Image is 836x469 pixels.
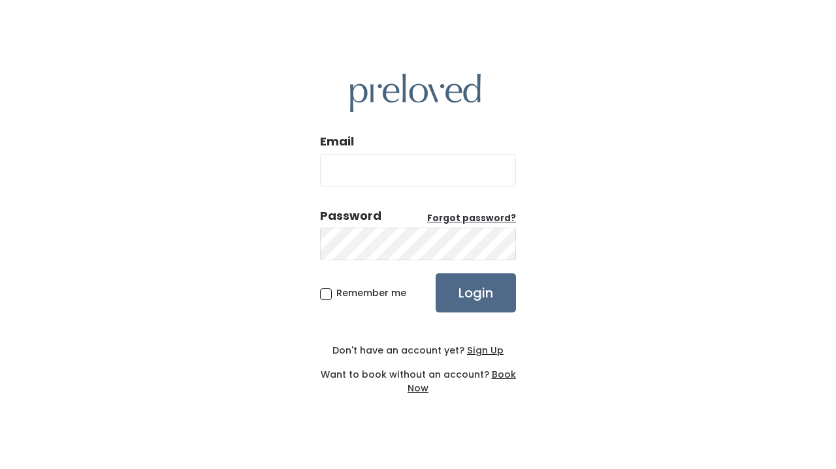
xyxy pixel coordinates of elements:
a: Book Now [408,368,516,395]
div: Want to book without an account? [320,357,516,395]
img: preloved logo [350,74,481,112]
div: Don't have an account yet? [320,344,516,357]
label: Email [320,133,354,150]
input: Login [436,273,516,312]
a: Forgot password? [427,212,516,225]
a: Sign Up [464,344,504,357]
span: Remember me [336,286,406,299]
u: Sign Up [467,344,504,357]
div: Password [320,207,381,224]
